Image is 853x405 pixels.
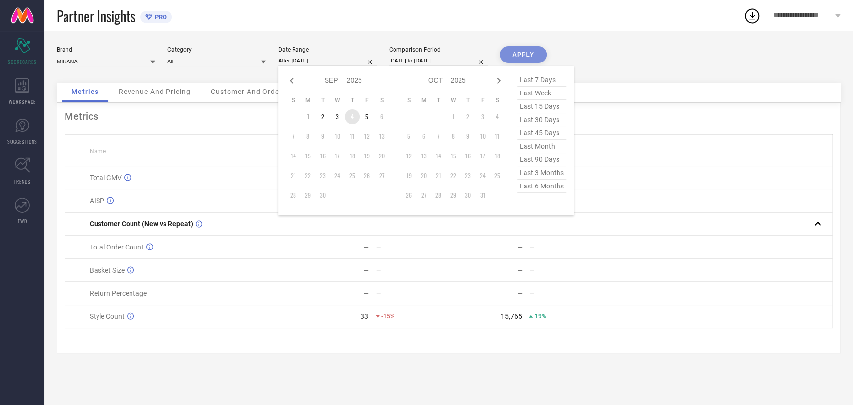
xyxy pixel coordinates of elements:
[211,88,286,95] span: Customer And Orders
[286,168,300,183] td: Sun Sep 21 2025
[286,149,300,163] td: Sun Sep 14 2025
[743,7,761,25] div: Open download list
[401,96,416,104] th: Sunday
[475,188,490,203] td: Fri Oct 31 2025
[315,129,330,144] td: Tue Sep 09 2025
[529,267,601,274] div: —
[360,168,374,183] td: Fri Sep 26 2025
[315,109,330,124] td: Tue Sep 02 2025
[18,218,27,225] span: FWD
[374,96,389,104] th: Saturday
[389,56,488,66] input: Select comparison period
[446,149,460,163] td: Wed Oct 15 2025
[330,149,345,163] td: Wed Sep 17 2025
[90,266,125,274] span: Basket Size
[517,153,566,166] span: last 90 days
[446,168,460,183] td: Wed Oct 22 2025
[278,56,377,66] input: Select date range
[401,168,416,183] td: Sun Oct 19 2025
[345,149,360,163] td: Thu Sep 18 2025
[446,96,460,104] th: Wednesday
[286,188,300,203] td: Sun Sep 28 2025
[374,168,389,183] td: Sat Sep 27 2025
[90,289,147,297] span: Return Percentage
[376,244,448,250] div: —
[416,168,431,183] td: Mon Oct 20 2025
[460,109,475,124] td: Thu Oct 02 2025
[57,46,155,53] div: Brand
[8,58,37,65] span: SCORECARDS
[460,129,475,144] td: Thu Oct 09 2025
[90,148,106,155] span: Name
[490,129,505,144] td: Sat Oct 11 2025
[517,180,566,193] span: last 6 months
[167,46,266,53] div: Category
[460,188,475,203] td: Thu Oct 30 2025
[360,96,374,104] th: Friday
[431,149,446,163] td: Tue Oct 14 2025
[381,313,394,320] span: -15%
[446,188,460,203] td: Wed Oct 29 2025
[278,46,377,53] div: Date Range
[376,267,448,274] div: —
[315,149,330,163] td: Tue Sep 16 2025
[374,129,389,144] td: Sat Sep 13 2025
[517,266,522,274] div: —
[376,290,448,297] div: —
[460,168,475,183] td: Thu Oct 23 2025
[490,109,505,124] td: Sat Oct 04 2025
[90,243,144,251] span: Total Order Count
[90,220,193,228] span: Customer Count (New vs Repeat)
[517,243,522,251] div: —
[330,96,345,104] th: Wednesday
[65,110,833,122] div: Metrics
[475,109,490,124] td: Fri Oct 03 2025
[330,168,345,183] td: Wed Sep 24 2025
[446,109,460,124] td: Wed Oct 01 2025
[517,100,566,113] span: last 15 days
[345,109,360,124] td: Thu Sep 04 2025
[475,149,490,163] td: Fri Oct 17 2025
[475,168,490,183] td: Fri Oct 24 2025
[431,168,446,183] td: Tue Oct 21 2025
[416,129,431,144] td: Mon Oct 06 2025
[490,149,505,163] td: Sat Oct 18 2025
[529,244,601,250] div: —
[493,75,505,87] div: Next month
[90,197,104,205] span: AISP
[300,149,315,163] td: Mon Sep 15 2025
[517,113,566,126] span: last 30 days
[300,188,315,203] td: Mon Sep 29 2025
[416,188,431,203] td: Mon Oct 27 2025
[389,46,488,53] div: Comparison Period
[300,96,315,104] th: Monday
[401,149,416,163] td: Sun Oct 12 2025
[446,129,460,144] td: Wed Oct 08 2025
[534,313,546,320] span: 19%
[490,96,505,104] th: Saturday
[517,126,566,140] span: last 45 days
[7,138,37,145] span: SUGGESTIONS
[490,168,505,183] td: Sat Oct 25 2025
[14,178,31,185] span: TRENDS
[416,149,431,163] td: Mon Oct 13 2025
[286,75,297,87] div: Previous month
[286,129,300,144] td: Sun Sep 07 2025
[57,6,135,26] span: Partner Insights
[300,109,315,124] td: Mon Sep 01 2025
[286,96,300,104] th: Sunday
[517,87,566,100] span: last week
[330,109,345,124] td: Wed Sep 03 2025
[9,98,36,105] span: WORKSPACE
[315,168,330,183] td: Tue Sep 23 2025
[360,149,374,163] td: Fri Sep 19 2025
[460,96,475,104] th: Thursday
[431,188,446,203] td: Tue Oct 28 2025
[416,96,431,104] th: Monday
[517,73,566,87] span: last 7 days
[152,13,167,21] span: PRO
[374,109,389,124] td: Sat Sep 06 2025
[529,290,601,297] div: —
[517,140,566,153] span: last month
[361,312,368,320] div: 33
